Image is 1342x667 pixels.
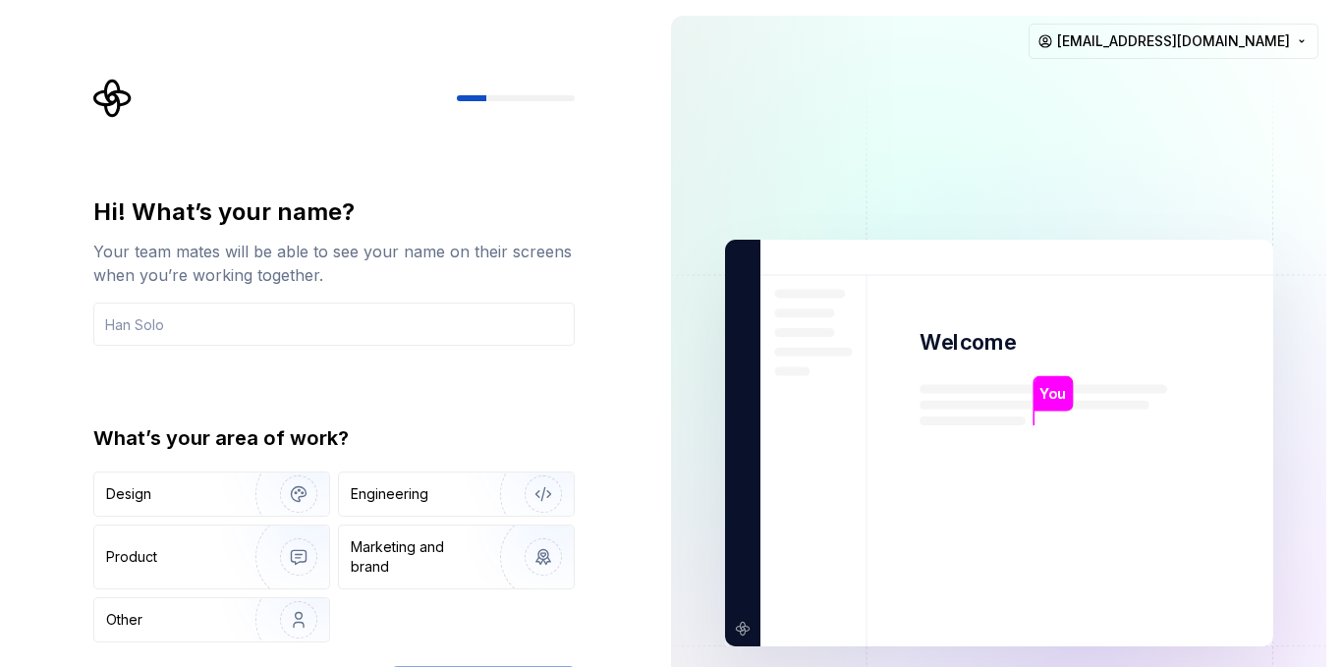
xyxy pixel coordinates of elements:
[351,484,428,504] div: Engineering
[106,484,151,504] div: Design
[920,328,1016,357] p: Welcome
[93,424,575,452] div: What’s your area of work?
[351,537,483,577] div: Marketing and brand
[106,547,157,567] div: Product
[106,610,142,630] div: Other
[1029,24,1318,59] button: [EMAIL_ADDRESS][DOMAIN_NAME]
[93,240,575,287] div: Your team mates will be able to see your name on their screens when you’re working together.
[1057,31,1290,51] span: [EMAIL_ADDRESS][DOMAIN_NAME]
[93,79,133,118] svg: Supernova Logo
[93,303,575,346] input: Han Solo
[93,196,575,228] div: Hi! What’s your name?
[1039,383,1066,405] p: You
